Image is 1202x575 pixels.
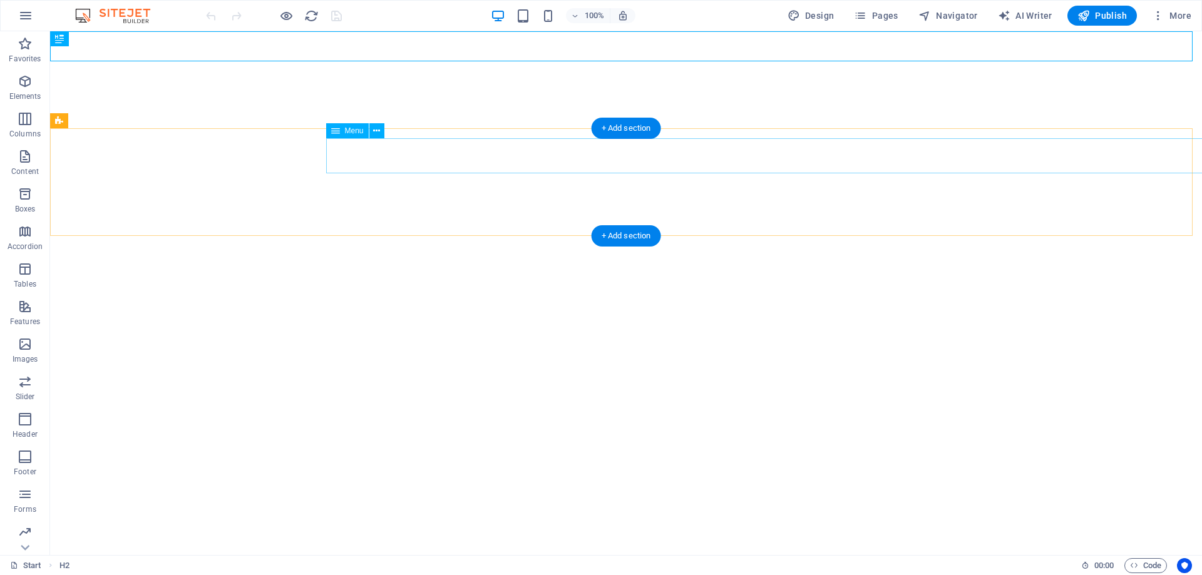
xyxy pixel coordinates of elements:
[993,6,1057,26] button: AI Writer
[9,91,41,101] p: Elements
[617,10,629,21] i: On resize automatically adjust zoom level to fit chosen device.
[585,8,605,23] h6: 100%
[345,127,364,135] span: Menu
[1124,558,1167,573] button: Code
[16,392,35,402] p: Slider
[788,9,835,22] span: Design
[15,204,36,214] p: Boxes
[11,166,39,176] p: Content
[918,9,978,22] span: Navigator
[9,129,41,139] p: Columns
[10,558,41,573] a: Click to cancel selection. Double-click to open Pages
[1177,558,1192,573] button: Usercentrics
[14,279,36,289] p: Tables
[849,6,903,26] button: Pages
[72,8,166,23] img: Editor Logo
[1152,9,1191,22] span: More
[854,9,898,22] span: Pages
[592,118,661,139] div: + Add section
[59,558,69,573] span: Click to select. Double-click to edit
[10,317,40,327] p: Features
[1094,558,1114,573] span: 00 00
[279,8,294,23] button: Click here to leave preview mode and continue editing
[783,6,840,26] button: Design
[304,8,319,23] button: reload
[304,9,319,23] i: Reload page
[1077,9,1127,22] span: Publish
[59,558,69,573] nav: breadcrumb
[1147,6,1196,26] button: More
[8,242,43,252] p: Accordion
[14,504,36,514] p: Forms
[998,9,1052,22] span: AI Writer
[13,354,38,364] p: Images
[9,54,41,64] p: Favorites
[1103,561,1105,570] span: :
[1081,558,1114,573] h6: Session time
[913,6,983,26] button: Navigator
[1130,558,1161,573] span: Code
[1067,6,1137,26] button: Publish
[592,225,661,247] div: + Add section
[566,8,610,23] button: 100%
[783,6,840,26] div: Design (Ctrl+Alt+Y)
[14,467,36,477] p: Footer
[13,429,38,439] p: Header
